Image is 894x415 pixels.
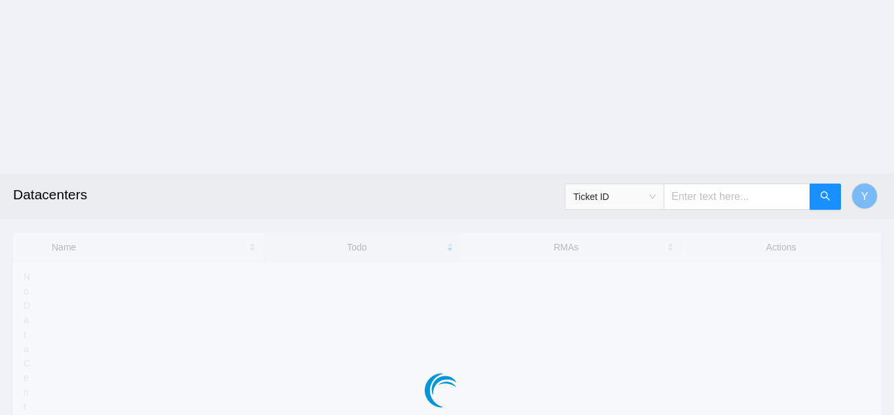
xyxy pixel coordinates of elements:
[851,183,878,209] button: Y
[573,187,656,207] span: Ticket ID
[861,188,868,205] span: Y
[820,191,831,203] span: search
[810,184,841,210] button: search
[13,174,620,216] h2: Datacenters
[664,184,810,210] input: Enter text here...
